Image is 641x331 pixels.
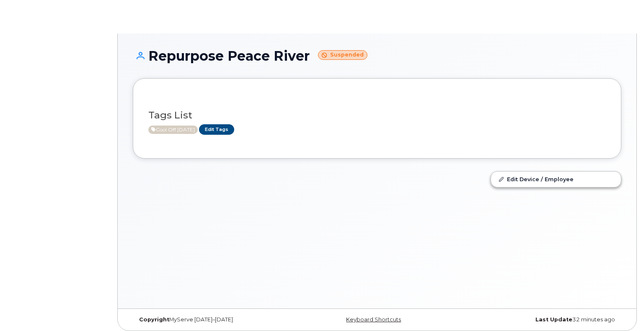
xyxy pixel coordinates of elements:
[458,316,621,323] div: 32 minutes ago
[139,316,169,323] strong: Copyright
[148,126,198,134] span: Active
[318,50,367,60] small: Suspended
[346,316,401,323] a: Keyboard Shortcuts
[535,316,572,323] strong: Last Update
[148,110,606,121] h3: Tags List
[199,124,234,135] a: Edit Tags
[133,316,296,323] div: MyServe [DATE]–[DATE]
[491,172,621,187] a: Edit Device / Employee
[133,49,621,63] h1: Repurpose Peace River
